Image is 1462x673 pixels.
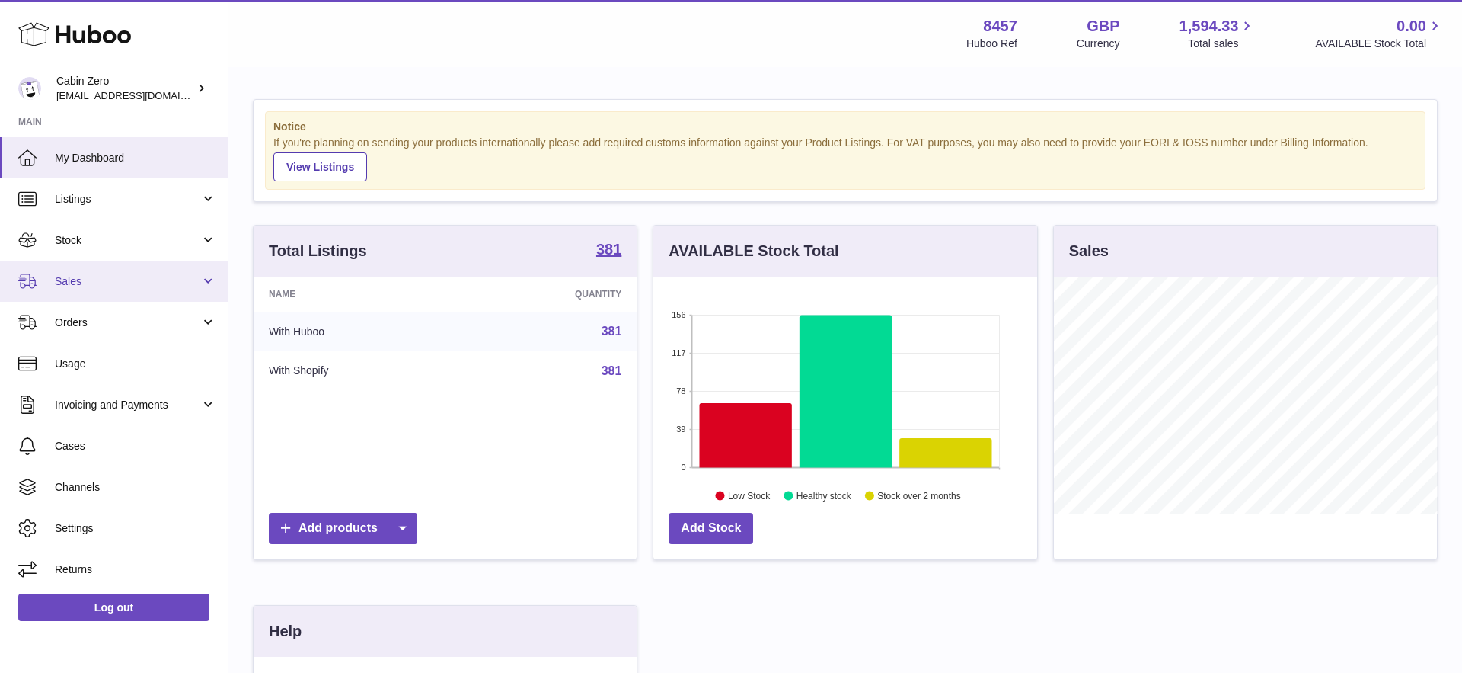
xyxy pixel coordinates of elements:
[1087,16,1119,37] strong: GBP
[55,274,200,289] span: Sales
[273,120,1417,134] strong: Notice
[269,621,302,642] h3: Help
[55,192,200,207] span: Listings
[677,425,686,434] text: 39
[1069,241,1109,261] h3: Sales
[254,312,460,351] td: With Huboo
[596,242,621,260] a: 381
[602,325,622,338] a: 381
[669,513,753,544] a: Add Stock
[672,310,685,319] text: 156
[273,136,1417,181] div: If you're planning on sending your products internationally please add required customs informati...
[596,242,621,257] strong: 381
[672,348,685,357] text: 117
[55,233,200,248] span: Stock
[677,386,686,396] text: 78
[983,16,1017,37] strong: 8457
[56,74,193,103] div: Cabin Zero
[796,490,852,501] text: Healthy stock
[55,521,216,536] span: Settings
[1077,37,1120,51] div: Currency
[55,562,216,577] span: Returns
[55,398,200,412] span: Invoicing and Payments
[1397,16,1426,37] span: 0.00
[460,277,637,312] th: Quantity
[254,351,460,391] td: With Shopify
[966,37,1017,51] div: Huboo Ref
[728,490,771,501] text: Low Stock
[602,364,622,377] a: 381
[273,152,367,181] a: View Listings
[669,241,838,261] h3: AVAILABLE Stock Total
[254,277,460,312] th: Name
[55,357,216,371] span: Usage
[682,463,686,472] text: 0
[55,439,216,453] span: Cases
[1179,16,1256,51] a: 1,594.33 Total sales
[18,77,41,100] img: huboo@cabinzero.com
[18,594,209,621] a: Log out
[1315,37,1444,51] span: AVAILABLE Stock Total
[1315,16,1444,51] a: 0.00 AVAILABLE Stock Total
[269,513,417,544] a: Add products
[55,151,216,165] span: My Dashboard
[878,490,961,501] text: Stock over 2 months
[55,480,216,495] span: Channels
[1179,16,1239,37] span: 1,594.33
[1188,37,1256,51] span: Total sales
[56,89,224,101] span: [EMAIL_ADDRESS][DOMAIN_NAME]
[269,241,367,261] h3: Total Listings
[55,316,200,330] span: Orders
